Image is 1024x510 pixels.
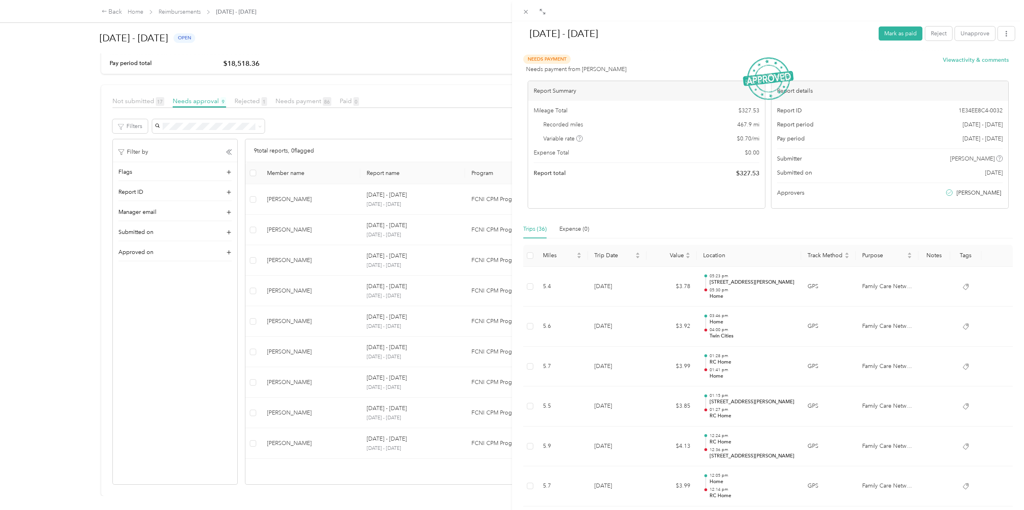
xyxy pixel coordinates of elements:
th: Track Method [801,245,856,267]
p: [STREET_ADDRESS][PERSON_NAME] [710,453,795,460]
span: caret-up [577,251,581,256]
span: Recorded miles [543,120,583,129]
td: 5.5 [536,386,587,427]
p: [STREET_ADDRESS][PERSON_NAME] [710,279,795,286]
p: 01:27 pm [710,407,795,412]
td: Family Care Network [856,307,918,347]
td: GPS [801,427,856,467]
button: Unapprove [955,26,995,41]
h1: Aug 18 - 31, 2025 [521,24,873,43]
td: 5.7 [536,466,587,506]
p: RC Home [710,412,795,420]
p: 01:15 pm [710,393,795,398]
p: RC Home [710,439,795,446]
td: GPS [801,307,856,347]
td: [DATE] [588,386,647,427]
td: Family Care Network [856,386,918,427]
span: caret-down [577,255,581,260]
span: caret-down [907,255,912,260]
span: caret-up [907,251,912,256]
td: 5.9 [536,427,587,467]
span: Submitted on [777,169,812,177]
p: 05:23 pm [710,273,795,279]
span: Report total [534,169,566,177]
span: [DATE] - [DATE] [963,134,1003,143]
iframe: Everlance-gr Chat Button Frame [979,465,1024,510]
div: Report details [771,81,1008,101]
p: Home [710,319,795,326]
span: caret-down [635,255,640,260]
span: [DATE] [985,169,1003,177]
p: 05:30 pm [710,287,795,293]
p: 04:00 pm [710,327,795,333]
p: Home [710,478,795,486]
td: Family Care Network [856,347,918,387]
th: Trip Date [588,245,647,267]
td: Family Care Network [856,267,918,307]
p: 03:46 pm [710,313,795,319]
th: Tags [950,245,981,267]
span: [DATE] - [DATE] [963,120,1003,129]
span: Value [653,252,684,259]
td: [DATE] [588,307,647,347]
th: Notes [918,245,950,267]
span: $ 327.53 [738,106,759,115]
p: RC Home [710,492,795,500]
td: $3.78 [647,267,697,307]
span: caret-up [635,251,640,256]
img: ApprovedStamp [743,57,793,100]
button: Viewactivity & comments [943,56,1009,64]
td: Family Care Network [856,466,918,506]
th: Miles [536,245,587,267]
td: GPS [801,347,856,387]
span: 467.9 mi [737,120,759,129]
span: Mileage Total [534,106,567,115]
p: Twin Cities [710,333,795,340]
span: Needs payment from [PERSON_NAME] [526,65,626,73]
div: Expense (0) [559,225,589,234]
td: 5.4 [536,267,587,307]
td: [DATE] [588,427,647,467]
td: [DATE] [588,267,647,307]
span: $ 0.70 / mi [737,134,759,143]
th: Location [697,245,802,267]
span: Report period [777,120,814,129]
td: Family Care Network [856,427,918,467]
td: $4.13 [647,427,697,467]
td: GPS [801,386,856,427]
p: Home [710,293,795,300]
p: 12:14 pm [710,487,795,492]
span: Report ID [777,106,802,115]
button: Reject [925,26,952,41]
span: Track Method [808,252,843,259]
p: 12:36 pm [710,447,795,453]
td: [DATE] [588,466,647,506]
span: Trip Date [594,252,634,259]
span: Miles [543,252,575,259]
p: 01:28 pm [710,353,795,359]
p: RC Home [710,359,795,366]
span: Purpose [862,252,906,259]
div: Trips (36) [523,225,547,234]
p: [STREET_ADDRESS][PERSON_NAME] [710,398,795,406]
p: 12:24 pm [710,433,795,439]
td: [DATE] [588,347,647,387]
span: [PERSON_NAME] [957,189,1001,197]
td: $3.99 [647,347,697,387]
span: 1E34EE8C4-0032 [959,106,1003,115]
span: $ 327.53 [736,169,759,178]
th: Purpose [856,245,918,267]
p: 12:05 pm [710,473,795,478]
th: Value [647,245,697,267]
td: GPS [801,267,856,307]
span: Needs Payment [523,55,571,64]
span: Submitter [777,154,802,163]
span: Approvers [777,189,804,197]
span: Variable rate [543,134,583,143]
span: caret-down [844,255,849,260]
p: Home [710,373,795,380]
span: Expense Total [534,148,569,157]
span: caret-down [685,255,690,260]
p: 01:41 pm [710,367,795,373]
span: caret-up [685,251,690,256]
